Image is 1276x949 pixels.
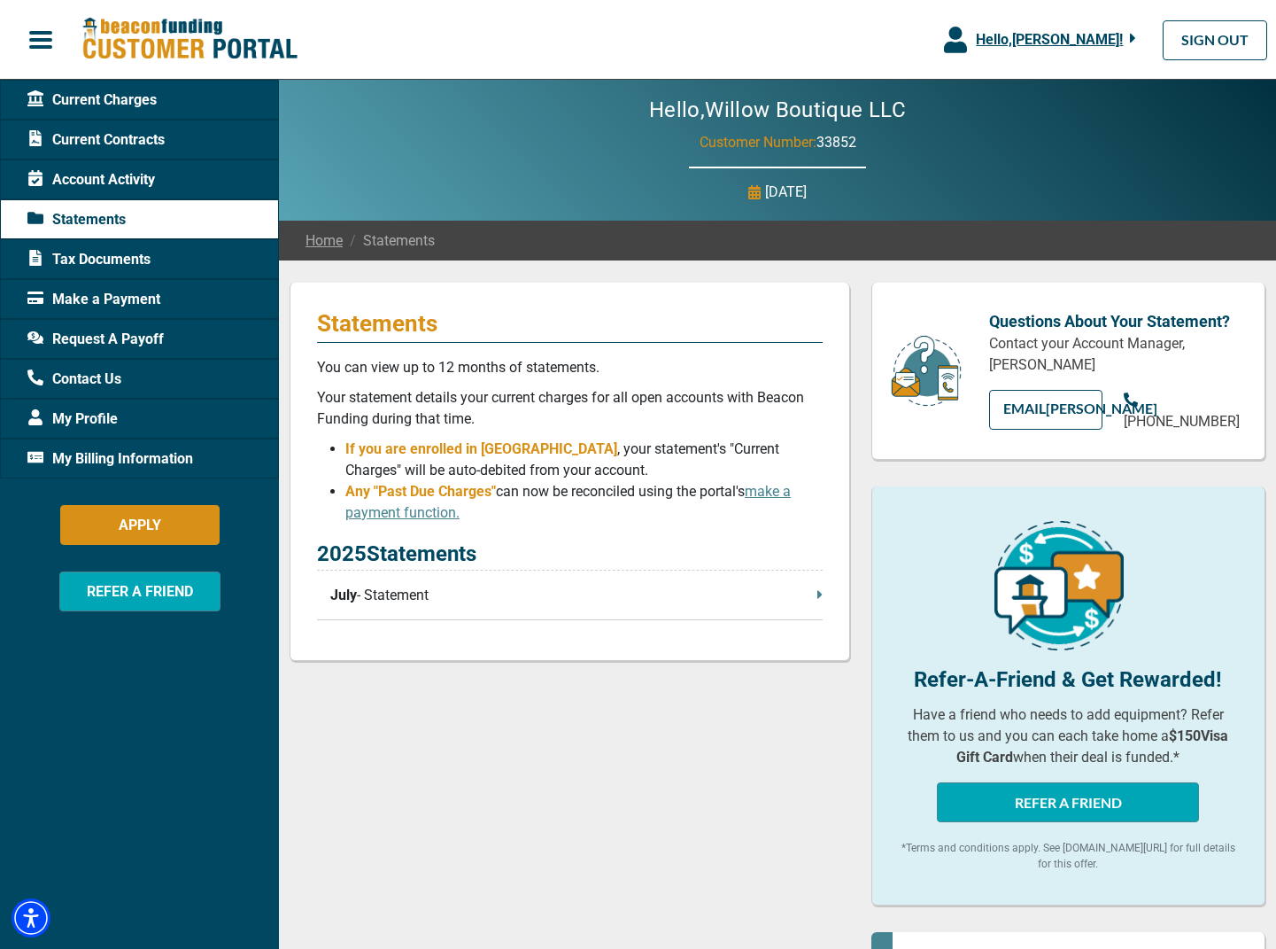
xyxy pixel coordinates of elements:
p: You can view up to 12 months of statements. [317,357,823,378]
p: - Statement [330,585,823,606]
p: Refer-A-Friend & Get Rewarded! [899,664,1238,696]
span: My Billing Information [27,448,193,470]
span: Statements [27,209,126,230]
span: Any "Past Due Charges" [345,483,496,500]
img: customer-service.png [886,334,966,408]
span: Hello, [PERSON_NAME] ! [976,31,1123,48]
h2: Hello, Willow Boutique LLC [596,97,959,123]
p: 2025 Statements [317,538,823,571]
p: Statements [317,309,823,338]
span: Account Activity [27,169,155,191]
img: Beacon Funding Customer Portal Logo [81,17,298,62]
a: EMAIL[PERSON_NAME] [989,390,1103,430]
span: Contact Us [27,369,121,390]
a: SIGN OUT [1163,20,1267,60]
p: Have a friend who needs to add equipment? Refer them to us and you can each take home a when thei... [899,704,1238,768]
button: REFER A FRIEND [937,782,1199,822]
p: Contact your Account Manager, [PERSON_NAME] [989,333,1238,376]
div: Accessibility Menu [12,898,50,937]
a: Home [305,230,343,252]
span: Customer Number: [700,134,816,151]
span: My Profile [27,408,118,430]
img: refer-a-friend-icon.png [994,521,1124,650]
span: July [330,585,357,606]
button: REFER A FRIEND [59,572,220,611]
span: Request A Payoff [27,329,164,350]
span: [PHONE_NUMBER] [1124,413,1240,430]
span: Tax Documents [27,249,151,270]
p: Questions About Your Statement? [989,309,1238,333]
p: Your statement details your current charges for all open accounts with Beacon Funding during that... [317,387,823,430]
span: Current Contracts [27,129,165,151]
p: *Terms and conditions apply. See [DOMAIN_NAME][URL] for full details for this offer. [899,840,1238,872]
span: If you are enrolled in [GEOGRAPHIC_DATA] [345,440,617,457]
a: [PHONE_NUMBER] [1124,390,1240,432]
p: [DATE] [765,182,807,203]
span: 33852 [816,134,856,151]
span: Make a Payment [27,289,160,310]
span: can now be reconciled using the portal's [345,483,791,521]
button: APPLY [60,505,220,545]
span: Statements [343,230,435,252]
span: Current Charges [27,89,157,111]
